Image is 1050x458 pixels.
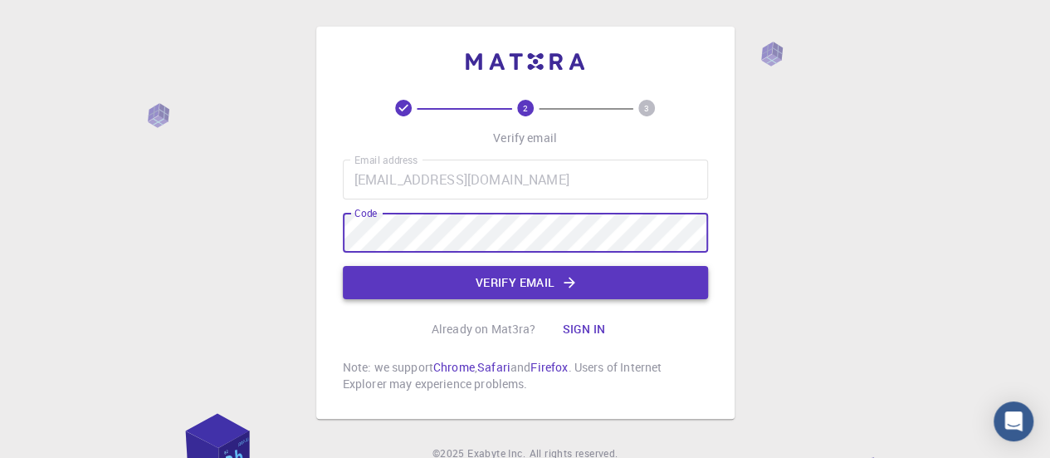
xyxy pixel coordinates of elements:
p: Already on Mat3ra? [432,321,536,337]
button: Verify email [343,266,708,299]
a: Safari [477,359,510,375]
label: Email address [354,153,418,167]
button: Sign in [549,313,618,346]
text: 3 [644,102,649,114]
a: Firefox [530,359,568,375]
p: Note: we support , and . Users of Internet Explorer may experience problems. [343,359,708,392]
p: Verify email [493,130,557,146]
text: 2 [523,102,528,114]
a: Chrome [433,359,475,375]
div: Open Intercom Messenger [994,401,1033,441]
label: Code [354,206,377,220]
